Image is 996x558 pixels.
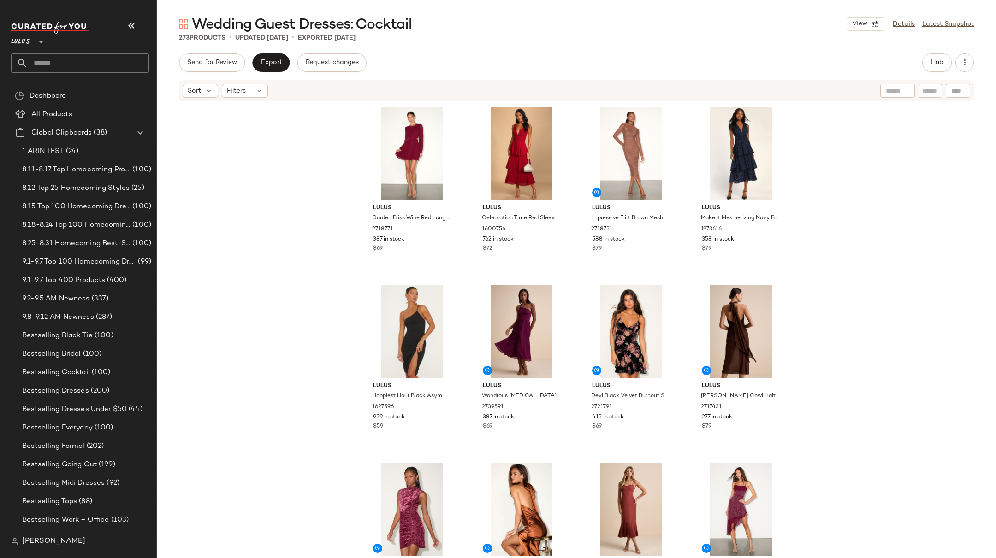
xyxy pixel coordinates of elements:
span: (337) [90,294,109,304]
span: 9.1-9.7 Top 100 Homecoming Dresses [22,257,136,267]
span: All Products [31,109,72,120]
span: [PERSON_NAME] Cowl Halter Midi Dress [701,392,779,400]
span: Impressive Flirt Brown Mesh Ruched Mock Neck Midi Dress [591,214,669,223]
span: Garden Bliss Wine Red Long Sleeve Cutout Mini Dress [372,214,450,223]
span: (100) [93,330,113,341]
span: 387 in stock [483,413,514,422]
span: 9.2-9.5 AM Newness [22,294,90,304]
span: (287) [94,312,113,323]
span: Export [260,59,282,66]
span: Request changes [305,59,359,66]
img: 2722391_02_fullbody_2025-09-04.jpg [694,463,787,556]
span: 762 in stock [483,235,514,244]
img: 7795101_1600756.jpg [475,107,568,200]
span: 8.12 Top 25 Homecoming Styles [22,183,130,194]
span: 8.18-8.24 Top 100 Homecoming Dresses [22,220,130,230]
span: (200) [89,386,110,396]
span: 9.1-9.7 Top 400 Products [22,275,105,286]
img: cfy_white_logo.C9jOOHJF.svg [11,21,89,34]
span: Bestselling Cocktail [22,367,90,378]
span: $69 [483,423,492,431]
span: 2717431 [701,403,722,411]
span: 2718751 [591,225,612,234]
span: Lulus [702,382,780,390]
span: 2739591 [482,403,504,411]
span: $69 [373,245,383,253]
span: 1600756 [482,225,505,234]
span: 588 in stock [592,235,625,244]
span: 8.15 Top 100 Homecoming Dresses [22,201,130,212]
img: 2739591_02_fullbody_2025-09-04.jpg [475,285,568,378]
img: 2721791_02_front_2025-09-05.jpg [585,285,677,378]
span: (38) [92,128,107,138]
span: Lulus [373,382,451,390]
span: (100) [81,349,102,359]
img: svg%3e [179,19,188,29]
a: Latest Snapshot [922,19,974,29]
span: Bestselling Going Out [22,459,97,470]
span: (24) [64,146,79,157]
span: 9.8-9.12 AM Newness [22,312,94,323]
span: Bestselling Bridal [22,349,81,359]
span: Wondrous [MEDICAL_DATA] Plum Pleated One-Shoulder Midi Dress [482,392,560,400]
span: 8.11-8.17 Top Homecoming Product [22,164,130,175]
span: (100) [93,423,113,433]
span: $79 [702,245,711,253]
span: Wedding Guest Dresses: Cocktail [192,16,412,34]
span: $72 [483,245,492,253]
span: 2718771 [372,225,393,234]
span: • [292,32,294,43]
img: 2720811_01_hero_2025-09-02.jpg [475,463,568,556]
span: 1 ARIN TEST [22,146,64,157]
span: Lulus [11,31,30,48]
button: Export [252,53,290,72]
div: Products [179,33,225,43]
span: $69 [592,423,602,431]
span: Lulus [373,204,451,212]
button: Request changes [297,53,367,72]
span: (100) [130,238,151,249]
span: $79 [702,423,711,431]
span: Global Clipboards [31,128,92,138]
span: $59 [373,423,383,431]
button: Send for Review [179,53,245,72]
span: Lulus [483,382,561,390]
span: (199) [97,459,115,470]
span: Bestselling Dresses [22,386,89,396]
span: Sort [188,86,201,96]
img: svg%3e [11,538,18,545]
span: Bestselling Formal [22,441,85,452]
span: (92) [105,478,119,488]
button: Hub [922,53,952,72]
span: 1627596 [372,403,394,411]
span: • [229,32,231,43]
span: 1973616 [701,225,722,234]
span: (99) [136,257,151,267]
span: (202) [85,441,104,452]
span: Make It Mesmerizing Navy Blue Jacquard Tiered Midi Dress [701,214,779,223]
span: 387 in stock [373,235,404,244]
img: svg%3e [15,91,24,100]
span: Lulus [592,382,670,390]
span: (44) [127,404,142,415]
span: (103) [109,515,129,525]
img: 9572061_1973616.jpg [694,107,787,200]
span: [PERSON_NAME] [22,536,85,547]
span: $79 [592,245,602,253]
span: Lulus [702,204,780,212]
span: Celebration Time Red Sleeveless Tiered Midi Dress [482,214,560,223]
span: Bestselling Dresses Under $50 [22,404,127,415]
img: 2722751_01_hero_2025-09-04.jpg [366,463,458,556]
span: Lulus [483,204,561,212]
span: 415 in stock [592,413,624,422]
span: (100) [130,164,151,175]
span: Send for Review [187,59,237,66]
span: Bestselling Tops [22,496,77,507]
span: 358 in stock [702,235,734,244]
span: (100) [130,201,151,212]
span: Bestselling Midi Dresses [22,478,105,488]
span: 8.25-8.31 Homecoming Best-Sellers [22,238,130,249]
p: Exported [DATE] [298,33,356,43]
span: (400) [105,275,126,286]
span: Hub [931,59,943,66]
